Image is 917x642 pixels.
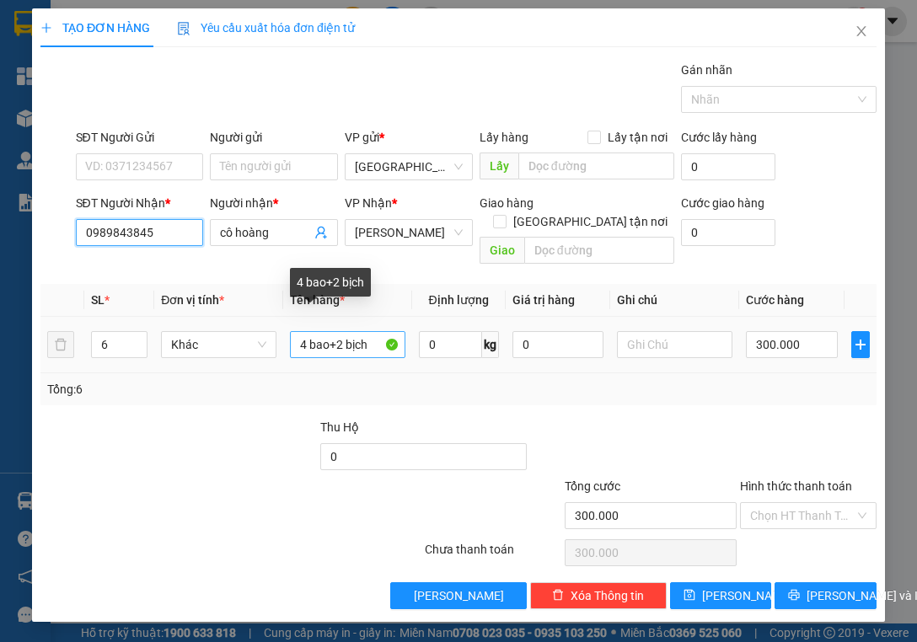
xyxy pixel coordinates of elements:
span: printer [788,589,800,602]
span: Giao [480,237,524,264]
button: save[PERSON_NAME] [670,582,771,609]
span: Thu Hộ [320,420,359,434]
span: SL [91,293,105,307]
label: Gán nhãn [681,63,732,77]
span: TẠO ĐƠN HÀNG [40,21,150,35]
span: close [855,24,868,38]
div: SĐT Người Nhận [76,194,204,212]
span: Đơn vị tính [161,293,224,307]
input: Cước giao hàng [681,219,775,246]
div: 4 bao+2 bịch [290,268,371,297]
button: delete [47,331,74,358]
span: Lấy hàng [480,131,528,144]
button: plus [851,331,870,358]
div: SĐT Người Gửi [76,128,204,147]
span: save [684,589,695,602]
input: VD: Bàn, Ghế [290,331,405,358]
label: Hình thức thanh toán [740,479,852,493]
span: Lấy [480,152,518,179]
input: Dọc đường [518,152,675,179]
button: Close [838,8,885,56]
button: deleteXóa Thông tin [530,582,667,609]
span: user-add [314,226,328,239]
div: Người gửi [210,128,338,147]
input: Dọc đường [524,237,675,264]
span: Khác [171,332,266,357]
span: Định lượng [428,293,488,307]
span: plus [852,338,869,351]
span: Xóa Thông tin [571,586,644,605]
label: Cước giao hàng [681,196,764,210]
span: [GEOGRAPHIC_DATA] tận nơi [507,212,674,231]
span: Cước hàng [746,293,804,307]
span: Sài Gòn [355,154,463,179]
div: Tổng: 6 [47,380,356,399]
span: [PERSON_NAME] [702,586,792,605]
div: Chưa thanh toán [423,540,563,570]
label: Cước lấy hàng [681,131,757,144]
span: Lấy tận nơi [601,128,674,147]
span: Tiên Thuỷ [355,220,463,245]
span: plus [40,22,52,34]
th: Ghi chú [610,284,739,317]
span: delete [552,589,564,602]
button: [PERSON_NAME] [390,582,527,609]
div: Người nhận [210,194,338,212]
input: Cước lấy hàng [681,153,775,180]
span: Yêu cầu xuất hóa đơn điện tử [177,21,355,35]
span: kg [482,331,499,358]
button: printer[PERSON_NAME] và In [775,582,876,609]
input: Ghi Chú [617,331,732,358]
span: [PERSON_NAME] [414,586,504,605]
span: Giá trị hàng [512,293,575,307]
span: VP Nhận [345,196,392,210]
input: 0 [512,331,604,358]
span: Tổng cước [565,479,620,493]
span: Giao hàng [480,196,534,210]
img: icon [177,22,190,35]
div: VP gửi [345,128,473,147]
